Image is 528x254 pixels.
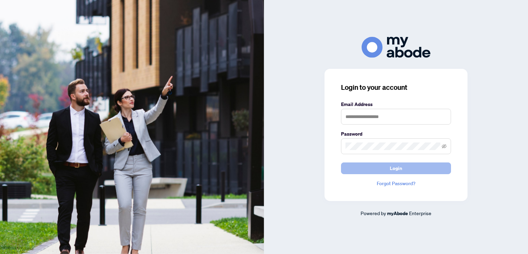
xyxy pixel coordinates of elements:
[341,180,451,187] a: Forgot Password?
[341,162,451,174] button: Login
[442,144,447,149] span: eye-invisible
[390,163,402,174] span: Login
[387,210,408,217] a: myAbode
[361,210,386,216] span: Powered by
[362,37,430,58] img: ma-logo
[409,210,431,216] span: Enterprise
[341,130,451,138] label: Password
[341,83,451,92] h3: Login to your account
[341,100,451,108] label: Email Address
